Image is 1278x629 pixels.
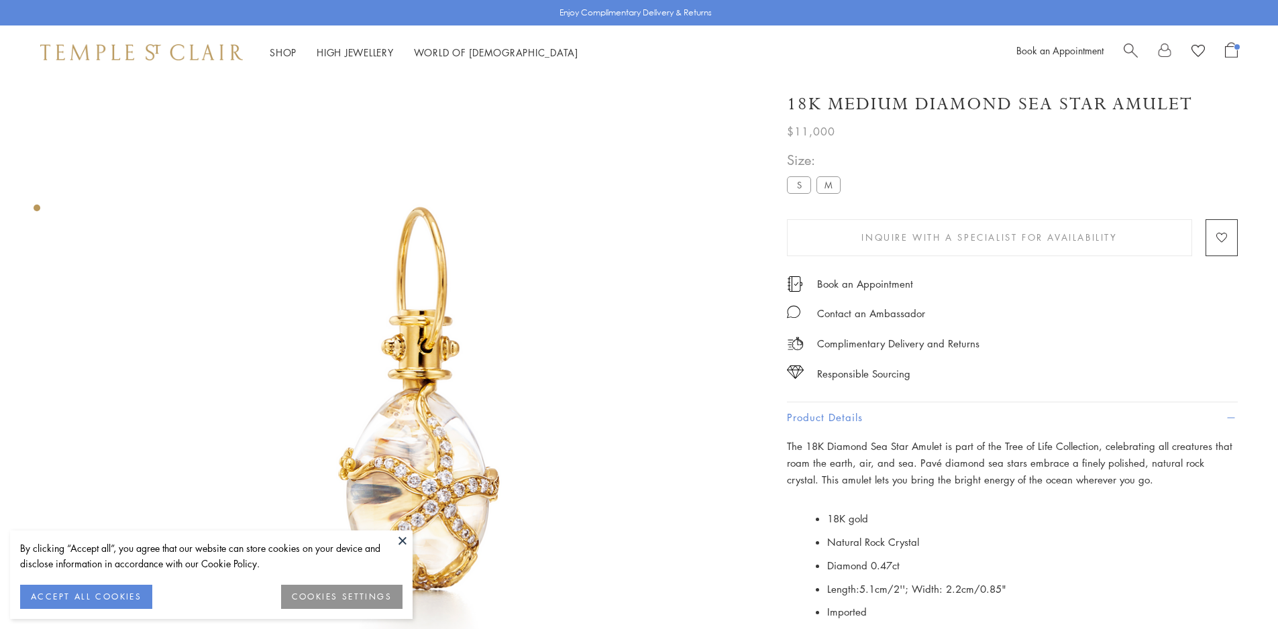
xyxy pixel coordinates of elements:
[827,530,1238,554] li: Natural Rock Crystal
[787,305,800,319] img: MessageIcon-01_2.svg
[1191,42,1205,62] a: View Wishlist
[34,201,40,222] div: Product gallery navigation
[270,44,578,61] nav: Main navigation
[787,123,835,140] span: $11,000
[1225,42,1238,62] a: Open Shopping Bag
[787,438,1238,488] p: The 18K Diamond Sea Star Amulet is part of the Tree of Life Collection, celebrating all creatures...
[787,93,1193,116] h1: 18K Medium Diamond Sea Star Amulet
[560,6,712,19] p: Enjoy Complimentary Delivery & Returns
[827,577,1238,601] li: Length: "
[787,402,1238,433] button: Product Details
[817,305,925,322] div: Contact an Ambassador
[859,582,1002,595] span: 5.1cm/2''; Width: 2.2cm/0.85
[787,149,846,171] span: Size:
[817,335,979,352] p: Complimentary Delivery and Returns
[827,507,1238,530] li: 18K gold
[281,585,403,609] button: COOKIES SETTINGS
[827,554,1238,577] li: Diamond 0.47ct
[1124,42,1138,62] a: Search
[817,365,910,382] div: Responsible Sourcing
[40,44,243,60] img: Temple St. Clair
[317,46,394,59] a: High JewelleryHigh Jewellery
[816,176,841,193] label: M
[787,276,803,292] img: icon_appointment.svg
[20,585,152,609] button: ACCEPT ALL COOKIES
[787,365,804,379] img: icon_sourcing.svg
[414,46,578,59] a: World of [DEMOGRAPHIC_DATA]World of [DEMOGRAPHIC_DATA]
[787,335,804,352] img: icon_delivery.svg
[827,600,1238,624] li: Imported
[1211,566,1265,616] iframe: Gorgias live chat messenger
[787,219,1192,256] button: Inquire With A Specialist for Availability
[20,540,403,571] div: By clicking “Accept all”, you agree that our website can store cookies on your device and disclos...
[861,230,1117,245] span: Inquire With A Specialist for Availability
[817,276,913,291] a: Book an Appointment
[270,46,297,59] a: ShopShop
[787,176,811,193] label: S
[1016,44,1104,57] a: Book an Appointment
